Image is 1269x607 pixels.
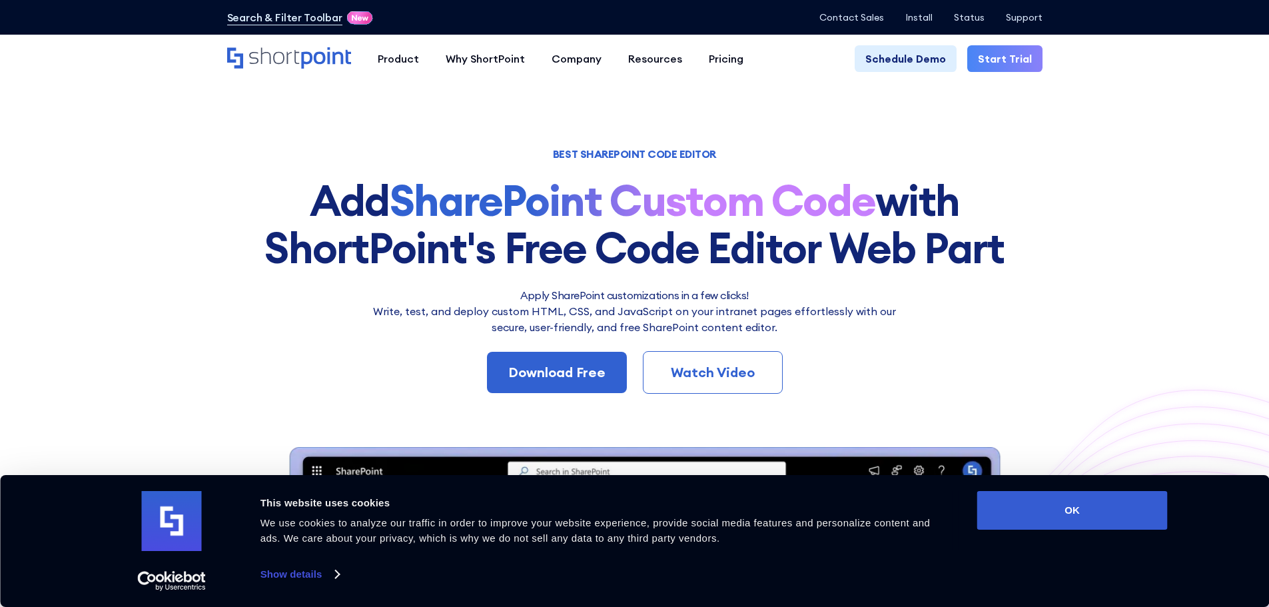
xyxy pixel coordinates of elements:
[977,491,1168,530] button: OK
[709,51,743,67] div: Pricing
[905,12,933,23] a: Install
[552,51,602,67] div: Company
[365,303,905,335] p: Write, test, and deploy custom HTML, CSS, and JavaScript on your intranet pages effortlessly wi﻿t...
[967,45,1043,72] a: Start Trial
[508,362,606,382] div: Download Free
[113,571,230,591] a: Usercentrics Cookiebot - opens in a new window
[365,287,905,303] h2: Apply SharePoint customizations in a few clicks!
[364,45,432,72] a: Product
[260,564,339,584] a: Show details
[260,495,947,511] div: This website uses cookies
[538,45,615,72] a: Company
[378,51,419,67] div: Product
[819,12,884,23] a: Contact Sales
[390,173,876,227] strong: SharePoint Custom Code
[665,362,761,382] div: Watch Video
[227,9,342,25] a: Search & Filter Toolbar
[1006,12,1043,23] a: Support
[487,352,627,393] a: Download Free
[446,51,525,67] div: Why ShortPoint
[227,177,1043,271] h1: Add with ShortPoint's Free Code Editor Web Part
[227,47,351,70] a: Home
[227,149,1043,159] h1: BEST SHAREPOINT CODE EDITOR
[643,351,783,394] a: Watch Video
[615,45,695,72] a: Resources
[855,45,957,72] a: Schedule Demo
[432,45,538,72] a: Why ShortPoint
[260,517,931,544] span: We use cookies to analyze our traffic in order to improve your website experience, provide social...
[695,45,757,72] a: Pricing
[954,12,985,23] a: Status
[628,51,682,67] div: Resources
[142,491,202,551] img: logo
